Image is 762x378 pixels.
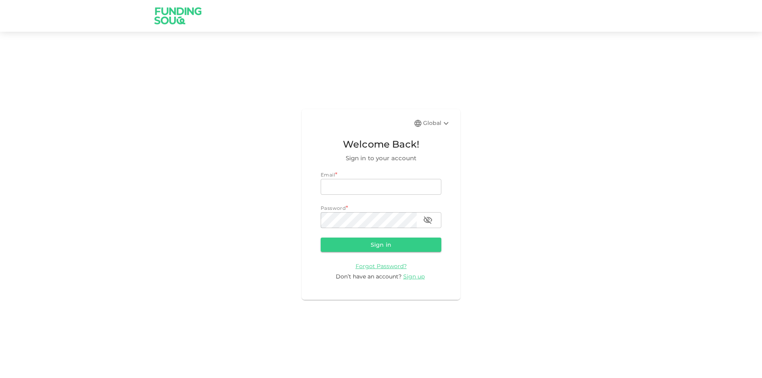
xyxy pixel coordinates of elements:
[321,212,417,228] input: password
[321,154,441,163] span: Sign in to your account
[321,179,441,195] input: email
[321,238,441,252] button: Sign in
[321,137,441,152] span: Welcome Back!
[423,119,451,128] div: Global
[403,273,425,280] span: Sign up
[321,205,346,211] span: Password
[321,172,335,178] span: Email
[356,262,407,270] a: Forgot Password?
[336,273,402,280] span: Don’t have an account?
[356,263,407,270] span: Forgot Password?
